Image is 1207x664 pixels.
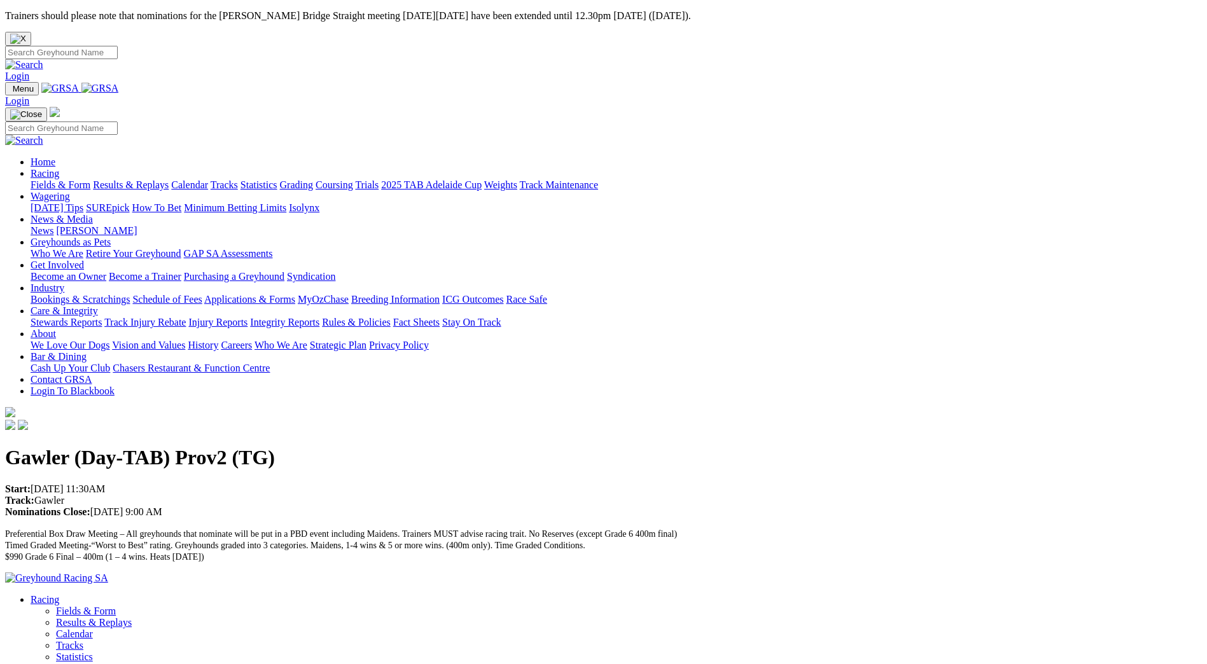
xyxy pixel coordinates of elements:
[86,202,129,213] a: SUREpick
[31,282,64,293] a: Industry
[56,628,93,639] a: Calendar
[132,202,182,213] a: How To Bet
[5,95,29,106] a: Login
[369,340,429,350] a: Privacy Policy
[351,294,440,305] a: Breeding Information
[18,420,28,430] img: twitter.svg
[93,179,169,190] a: Results & Replays
[31,202,83,213] a: [DATE] Tips
[86,248,181,259] a: Retire Your Greyhound
[132,294,202,305] a: Schedule of Fees
[113,363,270,373] a: Chasers Restaurant & Function Centre
[31,328,56,339] a: About
[31,248,83,259] a: Who We Are
[31,179,1202,191] div: Racing
[31,294,130,305] a: Bookings & Scratchings
[184,202,286,213] a: Minimum Betting Limits
[31,168,59,179] a: Racing
[31,202,1202,214] div: Wagering
[56,605,116,616] a: Fields & Form
[31,214,93,225] a: News & Media
[31,294,1202,305] div: Industry
[5,529,677,562] span: Preferential Box Draw Meeting – All greyhounds that nominate will be put in a PBD event including...
[484,179,517,190] a: Weights
[56,617,132,628] a: Results & Replays
[204,294,295,305] a: Applications & Forms
[31,259,84,270] a: Get Involved
[221,340,252,350] a: Careers
[381,179,482,190] a: 2025 TAB Adelaide Cup
[13,84,34,93] span: Menu
[5,71,29,81] a: Login
[31,317,1202,328] div: Care & Integrity
[355,179,379,190] a: Trials
[10,34,26,44] img: X
[31,156,55,167] a: Home
[31,179,90,190] a: Fields & Form
[442,294,503,305] a: ICG Outcomes
[5,32,31,46] button: Close
[56,640,83,651] a: Tracks
[31,317,102,328] a: Stewards Reports
[520,179,598,190] a: Track Maintenance
[5,483,31,494] strong: Start:
[184,271,284,282] a: Purchasing a Greyhound
[171,179,208,190] a: Calendar
[56,225,137,236] a: [PERSON_NAME]
[112,340,185,350] a: Vision and Values
[5,46,118,59] input: Search
[5,135,43,146] img: Search
[316,179,353,190] a: Coursing
[506,294,547,305] a: Race Safe
[322,317,391,328] a: Rules & Policies
[31,594,59,605] a: Racing
[5,506,90,517] strong: Nominations Close:
[81,83,119,94] img: GRSA
[5,407,15,417] img: logo-grsa-white.png
[31,363,110,373] a: Cash Up Your Club
[393,317,440,328] a: Fact Sheets
[5,446,1202,469] h1: Gawler (Day-TAB) Prov2 (TG)
[289,202,319,213] a: Isolynx
[31,305,98,316] a: Care & Integrity
[211,179,238,190] a: Tracks
[31,340,1202,351] div: About
[287,271,335,282] a: Syndication
[31,237,111,247] a: Greyhounds as Pets
[31,225,53,236] a: News
[31,351,87,362] a: Bar & Dining
[31,363,1202,374] div: Bar & Dining
[310,340,366,350] a: Strategic Plan
[5,495,34,506] strong: Track:
[188,317,248,328] a: Injury Reports
[31,271,1202,282] div: Get Involved
[255,340,307,350] a: Who We Are
[5,82,39,95] button: Toggle navigation
[56,651,93,662] a: Statistics
[5,483,1202,518] p: [DATE] 11:30AM Gawler [DATE] 9:00 AM
[298,294,349,305] a: MyOzChase
[31,271,106,282] a: Become an Owner
[5,572,108,584] img: Greyhound Racing SA
[31,385,115,396] a: Login To Blackbook
[184,248,273,259] a: GAP SA Assessments
[5,10,1202,22] p: Trainers should please note that nominations for the [PERSON_NAME] Bridge Straight meeting [DATE]...
[241,179,277,190] a: Statistics
[50,107,60,117] img: logo-grsa-white.png
[31,248,1202,259] div: Greyhounds as Pets
[5,420,15,430] img: facebook.svg
[442,317,501,328] a: Stay On Track
[5,121,118,135] input: Search
[31,191,70,202] a: Wagering
[188,340,218,350] a: History
[31,340,109,350] a: We Love Our Dogs
[5,59,43,71] img: Search
[5,107,47,121] button: Toggle navigation
[280,179,313,190] a: Grading
[104,317,186,328] a: Track Injury Rebate
[10,109,42,120] img: Close
[109,271,181,282] a: Become a Trainer
[31,225,1202,237] div: News & Media
[250,317,319,328] a: Integrity Reports
[41,83,79,94] img: GRSA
